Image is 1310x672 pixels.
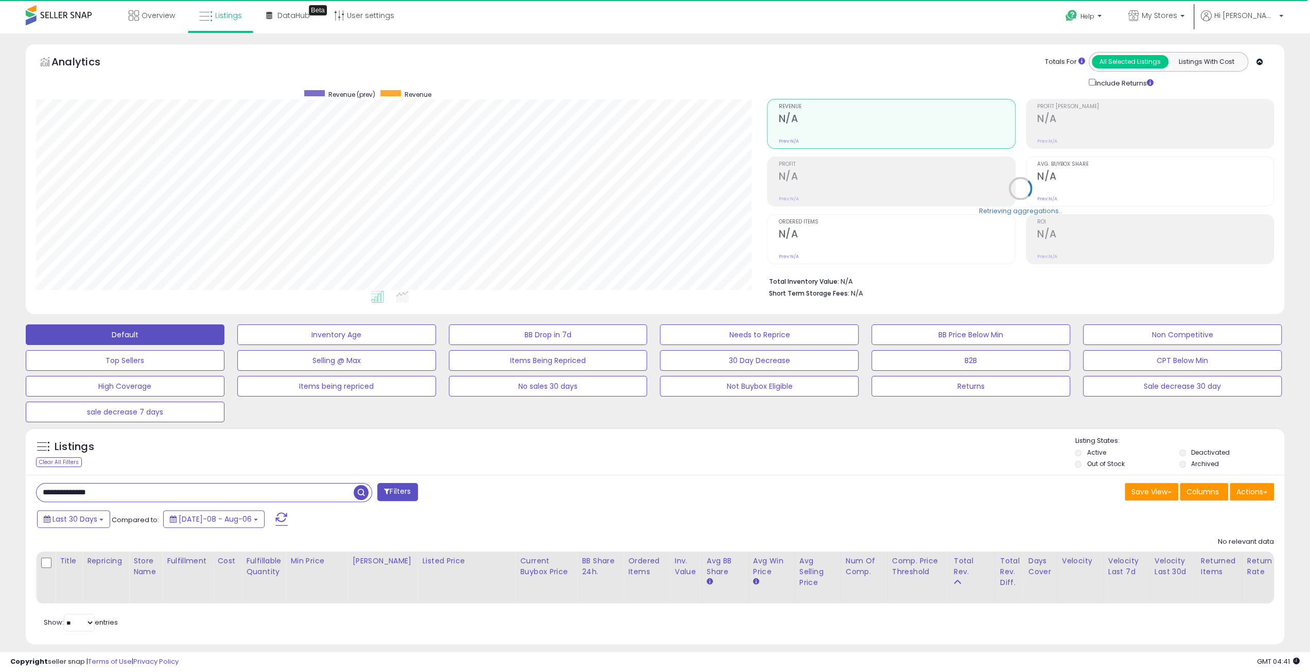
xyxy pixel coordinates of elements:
[1230,483,1274,501] button: Actions
[871,376,1070,397] button: Returns
[449,376,648,397] button: No sales 30 days
[142,10,175,21] span: Overview
[1218,537,1274,547] div: No relevant data
[449,350,648,371] button: Items Being Repriced
[1186,487,1219,497] span: Columns
[51,55,120,72] h5: Analytics
[753,577,759,587] small: Avg Win Price.
[36,457,82,467] div: Clear All Filters
[133,556,158,577] div: Store Name
[1247,556,1285,577] div: Return Rate
[871,324,1070,345] button: BB Price Below Min
[1057,2,1112,33] a: Help
[352,556,413,566] div: [PERSON_NAME]
[1108,556,1146,577] div: Velocity Last 7d
[1081,77,1166,89] div: Include Returns
[1083,350,1282,371] button: CPT Below Min
[660,376,859,397] button: Not Buybox Eligible
[892,556,945,577] div: Comp. Price Threshold
[277,10,310,21] span: DataHub
[237,324,436,345] button: Inventory Age
[1065,9,1078,22] i: Get Help
[422,556,511,566] div: Listed Price
[582,556,619,577] div: BB Share 24h.
[674,556,697,577] div: Inv. value
[1087,459,1124,468] label: Out of Stock
[60,556,78,566] div: Title
[707,556,744,577] div: Avg BB Share
[1201,10,1283,33] a: Hi [PERSON_NAME]
[979,206,1062,215] div: Retrieving aggregations..
[133,657,179,666] a: Privacy Policy
[53,514,97,524] span: Last 30 Days
[26,350,224,371] button: Top Sellers
[290,556,343,566] div: Min Price
[112,515,159,525] span: Compared to:
[405,90,431,99] span: Revenue
[1155,556,1192,577] div: Velocity Last 30d
[707,577,713,587] small: Avg BB Share.
[26,324,224,345] button: Default
[753,556,791,577] div: Avg Win Price
[1045,57,1085,67] div: Totals For
[1168,55,1245,68] button: Listings With Cost
[10,657,179,667] div: seller snap | |
[88,657,132,666] a: Terms of Use
[1083,376,1282,397] button: Sale decrease 30 day
[1000,556,1020,588] div: Total Rev. Diff.
[520,556,573,577] div: Current Buybox Price
[1125,483,1178,501] button: Save View
[1092,55,1168,68] button: All Selected Listings
[799,556,837,588] div: Avg Selling Price
[1180,483,1228,501] button: Columns
[309,5,327,15] div: Tooltip anchor
[237,376,436,397] button: Items being repriced
[1080,12,1094,21] span: Help
[954,556,991,577] div: Total Rev.
[87,556,125,566] div: Repricing
[1075,436,1284,446] p: Listing States:
[1062,556,1099,566] div: Velocity
[660,324,859,345] button: Needs to Reprice
[1214,10,1276,21] span: Hi [PERSON_NAME]
[26,376,224,397] button: High Coverage
[1087,448,1106,457] label: Active
[246,556,282,577] div: Fulfillable Quantity
[449,324,648,345] button: BB Drop in 7d
[163,510,265,528] button: [DATE]-08 - Aug-06
[1142,10,1177,21] span: My Stores
[871,350,1070,371] button: B2B
[1191,459,1219,468] label: Archived
[328,90,375,99] span: Revenue (prev)
[660,350,859,371] button: 30 Day Decrease
[377,483,417,501] button: Filters
[1028,556,1053,577] div: Days Cover
[1257,657,1300,666] span: 2025-09-6 04:41 GMT
[37,510,110,528] button: Last 30 Days
[1083,324,1282,345] button: Non Competitive
[846,556,883,577] div: Num of Comp.
[44,617,118,627] span: Show: entries
[1201,556,1238,577] div: Returned Items
[628,556,666,577] div: Ordered Items
[55,440,94,454] h5: Listings
[237,350,436,371] button: Selling @ Max
[167,556,208,566] div: Fulfillment
[179,514,252,524] span: [DATE]-08 - Aug-06
[26,402,224,422] button: sale decrease 7 days
[1191,448,1230,457] label: Deactivated
[215,10,242,21] span: Listings
[10,657,48,666] strong: Copyright
[217,556,237,566] div: Cost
